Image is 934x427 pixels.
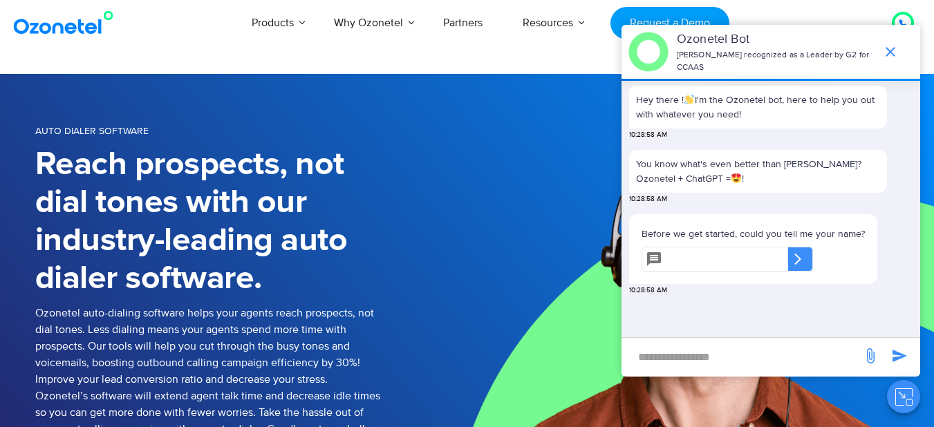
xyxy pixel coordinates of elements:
[642,227,865,241] p: Before we get started, could you tell me your name?
[731,173,741,183] img: 😍
[35,146,381,298] h1: Reach prospects, not dial tones with our industry-leading auto dialer software.
[857,342,884,370] span: send message
[877,38,904,66] span: end chat or minimize
[610,7,729,39] a: Request a Demo
[629,194,667,205] span: 10:28:58 AM
[636,93,880,122] p: Hey there ! I'm the Ozonetel bot, here to help you out with whatever you need!
[677,30,875,49] p: Ozonetel Bot
[677,49,875,74] p: [PERSON_NAME] recognized as a Leader by G2 for CCAAS
[887,380,920,413] button: Close chat
[636,157,880,186] p: You know what's even better than [PERSON_NAME]? Ozonetel + ChatGPT = !
[684,95,694,104] img: 👋
[629,285,667,296] span: 10:28:58 AM
[886,342,913,370] span: send message
[628,345,855,370] div: new-msg-input
[629,130,667,140] span: 10:28:58 AM
[628,32,669,72] img: header
[35,125,149,137] span: Auto Dialer Software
